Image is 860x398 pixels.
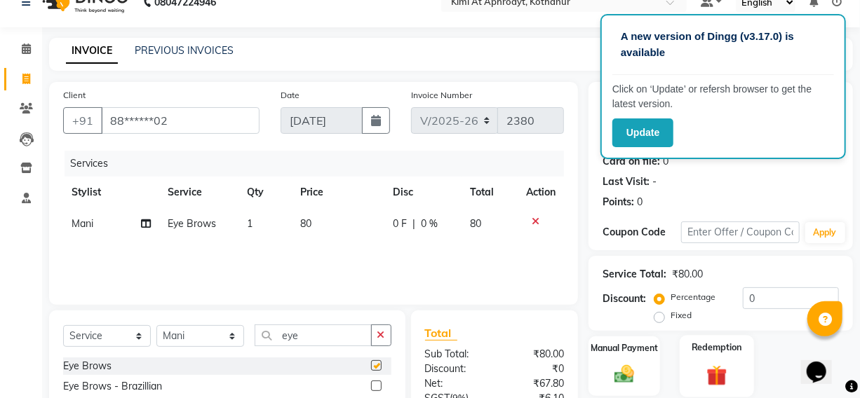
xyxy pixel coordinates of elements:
[292,177,385,208] th: Price
[65,151,575,177] div: Services
[603,174,650,189] div: Last Visit:
[612,82,834,111] p: Click on ‘Update’ or refersh browser to get the latest version.
[425,326,457,341] span: Total
[603,195,634,210] div: Points:
[393,217,407,231] span: 0 F
[591,342,658,355] label: Manual Payment
[411,89,472,102] label: Invoice Number
[462,177,518,208] th: Total
[603,225,681,240] div: Coupon Code
[671,309,692,322] label: Fixed
[603,267,666,282] div: Service Total:
[66,39,118,64] a: INVOICE
[518,177,564,208] th: Action
[384,177,461,208] th: Disc
[652,174,657,189] div: -
[415,362,495,376] div: Discount:
[495,347,575,362] div: ₹80.00
[63,107,102,134] button: +91
[415,347,495,362] div: Sub Total:
[238,177,291,208] th: Qty
[805,222,845,243] button: Apply
[692,341,742,354] label: Redemption
[612,118,673,147] button: Update
[603,154,660,169] div: Card on file:
[421,217,438,231] span: 0 %
[470,217,481,230] span: 80
[63,89,86,102] label: Client
[135,44,234,57] a: PREVIOUS INVOICES
[700,362,734,388] img: _gift.svg
[495,362,575,376] div: ₹0
[415,376,495,391] div: Net:
[621,29,826,60] p: A new version of Dingg (v3.17.0) is available
[63,359,112,373] div: Eye Brows
[168,217,216,230] span: Eye Brows
[63,177,159,208] th: Stylist
[63,379,162,394] div: Eye Brows - Brazillian
[681,221,800,243] input: Enter Offer / Coupon Code
[637,195,643,210] div: 0
[603,291,646,306] div: Discount:
[663,154,668,169] div: 0
[801,342,846,384] iframe: chat widget
[281,89,300,102] label: Date
[255,324,372,346] input: Search or Scan
[671,291,715,303] label: Percentage
[412,217,415,231] span: |
[159,177,239,208] th: Service
[495,376,575,391] div: ₹67.80
[247,217,253,230] span: 1
[72,217,93,230] span: Mani
[300,217,311,230] span: 80
[672,267,703,282] div: ₹80.00
[608,363,640,386] img: _cash.svg
[101,107,260,134] input: Search by Name/Mobile/Email/Code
